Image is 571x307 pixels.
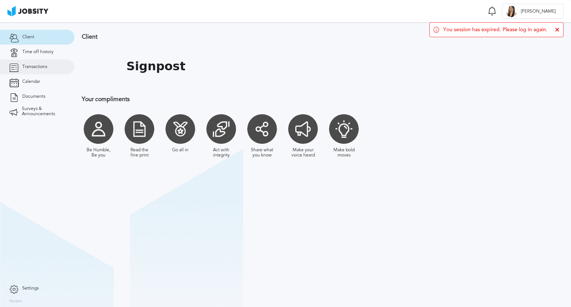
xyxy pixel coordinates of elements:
div: Be Humble, Be you [86,148,112,158]
div: L [506,6,517,17]
span: Calendar [22,79,40,84]
button: L[PERSON_NAME] [502,4,564,19]
div: Go all in [172,148,188,153]
label: Version: [9,299,23,304]
h3: Your compliments [82,96,485,103]
img: ab4bad089aa723f57921c736e9817d99.png [7,6,48,16]
span: Client [22,35,34,40]
div: Read the fine print [126,148,152,158]
span: You session has expired. Please log in again. [443,27,548,33]
div: Act with integrity [208,148,234,158]
span: [PERSON_NAME] [517,9,559,14]
span: Documents [22,94,45,99]
span: Time off history [22,49,54,55]
span: Transactions [22,64,47,70]
h1: Signpost [126,59,186,73]
div: Make your voice heard [290,148,316,158]
span: Surveys & Announcements [22,106,65,117]
span: Settings [22,286,39,291]
h3: Client [82,33,485,40]
div: Share what you know [249,148,275,158]
div: Make bold moves [331,148,357,158]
